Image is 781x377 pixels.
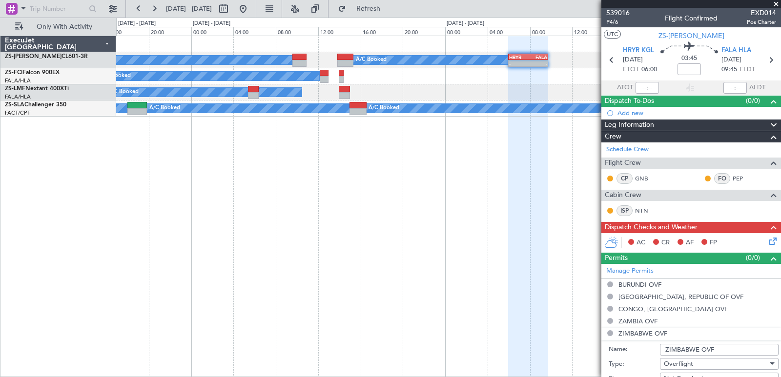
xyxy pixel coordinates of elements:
[509,54,528,60] div: HRYR
[233,27,276,36] div: 04:00
[149,101,180,116] div: A/C Booked
[635,206,657,215] a: NTN
[528,60,547,66] div: -
[617,83,633,93] span: ATOT
[658,31,724,41] span: ZS-[PERSON_NAME]
[108,85,139,99] div: A/C Booked
[166,4,212,13] span: [DATE] - [DATE]
[445,27,488,36] div: 00:00
[572,27,615,36] div: 12:00
[618,280,661,289] div: BURUNDI OVF
[721,55,741,65] span: [DATE]
[681,54,697,63] span: 03:45
[714,173,730,184] div: FO
[5,86,25,92] span: ZS-LMF
[605,96,654,107] span: Dispatch To-Dos
[617,205,633,216] div: ISP
[623,46,654,56] span: HRYR KGL
[528,54,547,60] div: FALA
[149,27,191,36] div: 20:00
[356,53,387,67] div: A/C Booked
[606,8,630,18] span: 539016
[605,131,621,142] span: Crew
[30,1,86,16] input: Trip Number
[605,253,628,264] span: Permits
[25,23,103,30] span: Only With Activity
[509,60,528,66] div: -
[5,93,31,100] a: FALA/HLA
[618,317,658,325] div: ZAMBIA OVF
[193,20,230,28] div: [DATE] - [DATE]
[348,5,389,12] span: Refresh
[318,27,361,36] div: 12:00
[106,27,149,36] div: 16:00
[605,119,654,131] span: Leg Information
[665,13,718,23] div: Flight Confirmed
[276,27,318,36] div: 08:00
[191,27,234,36] div: 00:00
[618,305,728,313] div: CONGO, [GEOGRAPHIC_DATA] OVF
[623,65,639,75] span: ETOT
[403,27,445,36] div: 20:00
[664,359,693,368] span: Overflight
[740,65,755,75] span: ELDT
[721,46,751,56] span: FALA HLA
[746,96,760,106] span: (0/0)
[747,18,776,26] span: Pos Charter
[609,345,660,355] label: Name:
[623,55,643,65] span: [DATE]
[5,54,88,60] a: ZS-[PERSON_NAME]CL601-3R
[747,8,776,18] span: EXD014
[606,145,649,155] a: Schedule Crew
[361,27,403,36] div: 16:00
[606,266,654,276] a: Manage Permits
[488,27,530,36] div: 04:00
[661,238,670,248] span: CR
[447,20,484,28] div: [DATE] - [DATE]
[5,86,69,92] a: ZS-LMFNextant 400XTi
[605,222,698,233] span: Dispatch Checks and Weather
[5,109,30,117] a: FACT/CPT
[5,70,22,76] span: ZS-FCI
[606,18,630,26] span: P4/6
[11,19,106,35] button: Only With Activity
[369,101,399,116] div: A/C Booked
[686,238,694,248] span: AF
[5,54,62,60] span: ZS-[PERSON_NAME]
[5,102,24,108] span: ZS-SLA
[635,174,657,183] a: GNB
[5,77,31,84] a: FALA/HLA
[118,20,156,28] div: [DATE] - [DATE]
[637,238,645,248] span: AC
[617,109,776,117] div: Add new
[636,82,659,94] input: --:--
[609,359,660,369] label: Type:
[618,293,743,301] div: [GEOGRAPHIC_DATA], REPUBLIC OF OVF
[721,65,737,75] span: 09:45
[749,83,765,93] span: ALDT
[5,102,66,108] a: ZS-SLAChallenger 350
[605,190,641,201] span: Cabin Crew
[746,253,760,263] span: (0/0)
[710,238,717,248] span: FP
[605,158,641,169] span: Flight Crew
[530,27,573,36] div: 08:00
[333,1,392,17] button: Refresh
[641,65,657,75] span: 06:00
[617,173,633,184] div: CP
[5,70,60,76] a: ZS-FCIFalcon 900EX
[604,30,621,39] button: UTC
[733,174,755,183] a: PEP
